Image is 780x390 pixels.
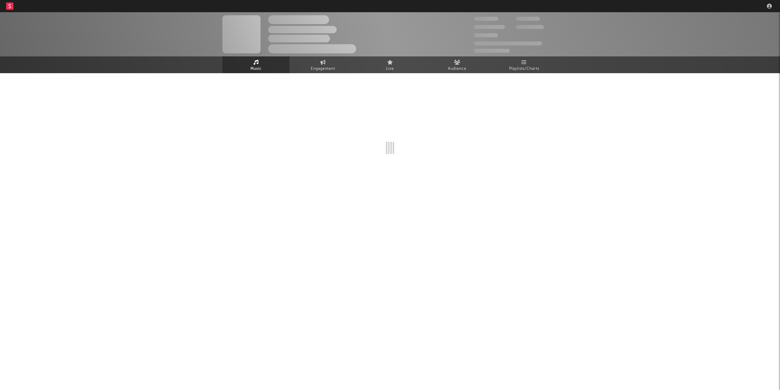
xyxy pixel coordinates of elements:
[474,17,498,21] span: 300.000
[474,25,505,29] span: 50.000.000
[491,56,558,73] a: Playlists/Charts
[516,17,540,21] span: 100.000
[424,56,491,73] a: Audience
[311,65,335,73] span: Engagement
[509,65,539,73] span: Playlists/Charts
[289,56,356,73] a: Engagement
[448,65,466,73] span: Audience
[474,49,510,53] span: Jump Score: 85.0
[474,33,498,37] span: 100.000
[222,56,289,73] a: Music
[516,25,544,29] span: 1.000.000
[250,65,262,73] span: Music
[356,56,424,73] a: Live
[474,41,542,45] span: 50.000.000 Monthly Listeners
[386,65,394,73] span: Live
